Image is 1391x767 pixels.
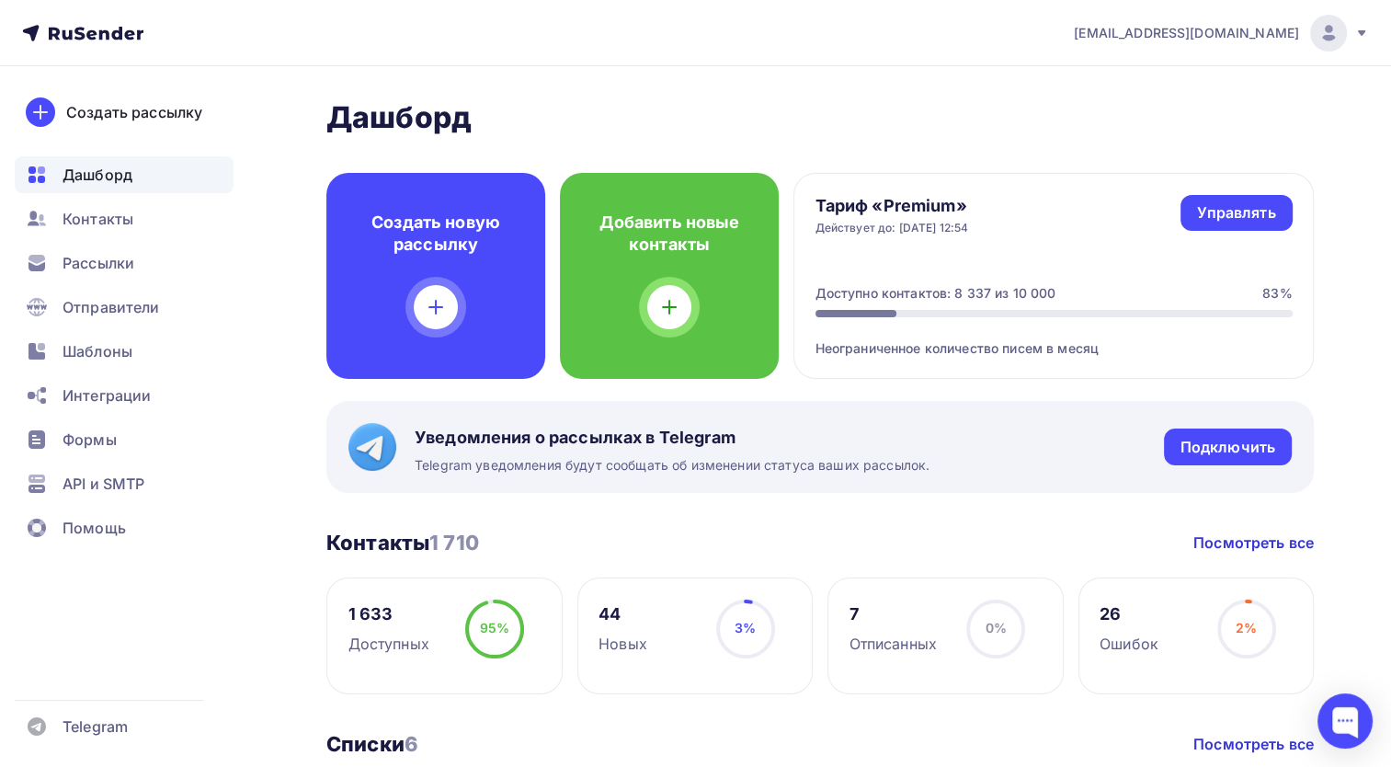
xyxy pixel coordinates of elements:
a: Контакты [15,200,234,237]
span: 3% [735,620,756,635]
span: Помощь [63,517,126,539]
span: Telegram [63,715,128,738]
span: Дашборд [63,164,132,186]
span: 1 710 [429,531,479,555]
a: [EMAIL_ADDRESS][DOMAIN_NAME] [1074,15,1369,52]
span: Отправители [63,296,160,318]
a: Шаблоны [15,333,234,370]
a: Формы [15,421,234,458]
div: 26 [1100,603,1158,625]
span: 2% [1236,620,1257,635]
h4: Создать новую рассылку [356,212,516,256]
a: Посмотреть все [1193,733,1314,755]
div: 44 [599,603,647,625]
a: Отправители [15,289,234,326]
span: [EMAIL_ADDRESS][DOMAIN_NAME] [1074,24,1299,42]
a: Дашборд [15,156,234,193]
span: Контакты [63,208,133,230]
div: 1 633 [348,603,429,625]
span: Telegram уведомления будут сообщать об изменении статуса ваших рассылок. [415,456,929,475]
span: Формы [63,429,117,451]
h4: Добавить новые контакты [589,212,749,256]
h2: Дашборд [326,99,1314,136]
span: API и SMTP [63,473,144,495]
span: Интеграции [63,384,151,406]
h3: Контакты [326,530,479,555]
div: Управлять [1197,202,1275,223]
span: Рассылки [63,252,134,274]
div: Новых [599,633,647,655]
h4: Тариф «Premium» [815,195,969,217]
div: Подключить [1180,437,1275,458]
span: 6 [405,732,418,756]
div: Неограниченное количество писем в месяц [815,317,1293,358]
div: 7 [849,603,937,625]
div: 83% [1262,284,1292,303]
a: Посмотреть все [1193,532,1314,554]
span: 95% [480,620,509,635]
span: 0% [985,620,1006,635]
span: Уведомления о рассылках в Telegram [415,427,929,449]
a: Рассылки [15,245,234,281]
span: Шаблоны [63,340,132,362]
h3: Списки [326,731,418,757]
div: Действует до: [DATE] 12:54 [815,221,969,235]
div: Доступно контактов: 8 337 из 10 000 [815,284,1056,303]
div: Создать рассылку [66,101,202,123]
div: Отписанных [849,633,937,655]
div: Доступных [348,633,429,655]
div: Ошибок [1100,633,1158,655]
